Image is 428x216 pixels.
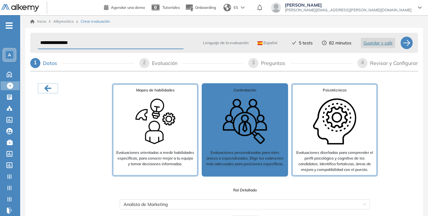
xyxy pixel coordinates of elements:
p: Evaluaciones personalizadas para roles únicos o especializados. Elige los exámenes más adecuados ... [206,150,284,167]
span: Alkymetrics [53,19,74,24]
div: 3Preguntas [248,58,352,68]
span: 1 [34,60,37,65]
span: Español [257,40,277,45]
span: check [292,41,296,45]
i: - [6,25,13,26]
span: Psicotécnicos [323,87,347,93]
span: 82 minutos [329,40,351,46]
span: A [8,52,11,57]
span: Onboarding [195,5,216,10]
iframe: Chat Widget [396,186,428,216]
span: ES [234,5,238,10]
span: Analista de Marketing [124,200,366,209]
div: Widget de chat [396,186,428,216]
p: Evaluaciones diseñadas para comprender el perfil psicológico y cognitivo de los candidatos. Ident... [295,150,374,172]
button: Onboarding [185,1,216,15]
button: Guardar y salir [361,38,395,48]
span: Lenguaje de la evaluación [203,40,249,46]
span: 4 [361,60,364,65]
span: Tutoriales [162,5,180,10]
img: ESP [257,41,263,45]
div: Evaluación [152,58,182,68]
span: clock-circle [322,41,327,45]
div: Revisar y Configurar [370,58,418,68]
p: Evaluaciones orientadas a medir habilidades específicas, para conocer mejor a tu equipo y tomar d... [116,150,194,167]
img: world [223,4,231,11]
span: [PERSON_NAME][EMAIL_ADDRESS][PERSON_NAME][DOMAIN_NAME] [285,8,412,13]
img: Type of search [130,96,181,147]
span: 2 [143,60,146,65]
a: Agendar una demo [104,3,145,11]
span: [PERSON_NAME] [285,3,412,8]
div: Datos [43,58,62,68]
div: 2Evaluación [139,58,243,68]
img: arrow [241,6,245,9]
div: 4Revisar y Configurar [357,58,418,68]
span: Agendar una demo [111,5,145,10]
span: Mapeo de habilidades [136,87,175,93]
img: Type of search [220,96,270,147]
span: Rol Detallado [233,187,257,193]
span: Contratación [234,87,256,93]
span: Guardar y salir [363,39,393,46]
a: Inicio [30,19,46,24]
span: 5 tests [299,40,313,46]
span: 3 [252,60,255,65]
div: Preguntas [261,58,290,68]
img: Logo [1,4,39,12]
img: Type of search [309,96,360,147]
span: Crear evaluación [81,19,110,24]
div: 1Datos [30,58,134,68]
